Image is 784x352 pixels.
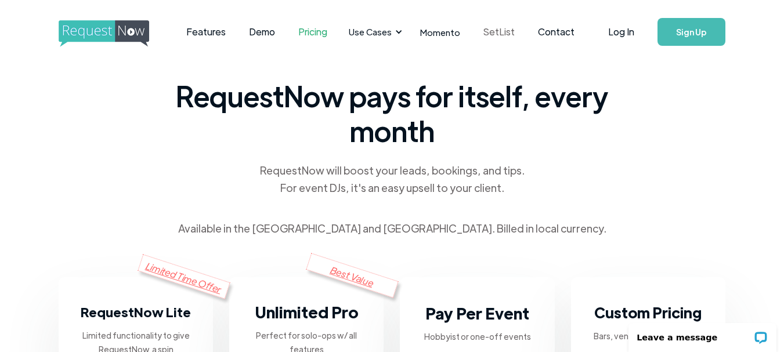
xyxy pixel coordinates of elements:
[287,14,339,50] a: Pricing
[138,254,231,299] div: Limited Time Offer
[472,14,526,50] a: SetList
[526,14,586,50] a: Contact
[255,300,359,324] h3: Unlimited Pro
[594,303,702,322] strong: Custom Pricing
[172,78,613,148] span: RequestNow pays for itself, every month
[424,329,531,343] div: Hobbyist or one-off events
[175,14,237,50] a: Features
[409,15,472,49] a: Momento
[597,12,646,52] a: Log In
[342,14,406,50] div: Use Cases
[237,14,287,50] a: Demo
[425,303,529,323] strong: Pay Per Event
[259,162,526,197] div: RequestNow will boost your leads, bookings, and tips. For event DJs, it's an easy upsell to your ...
[306,253,399,297] div: Best Value
[178,220,606,237] div: Available in the [GEOGRAPHIC_DATA] and [GEOGRAPHIC_DATA]. Billed in local currency.
[621,315,784,352] iframe: LiveChat chat widget
[59,20,171,47] img: requestnow logo
[81,300,191,324] h3: RequestNow Lite
[657,18,725,46] a: Sign Up
[349,26,392,38] div: Use Cases
[59,20,146,43] a: home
